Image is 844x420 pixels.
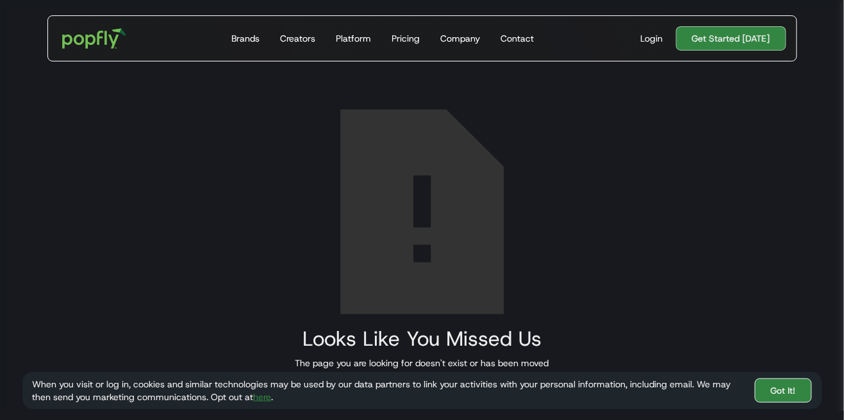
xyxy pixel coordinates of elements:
[336,32,371,45] div: Platform
[53,19,136,58] a: home
[386,16,425,61] a: Pricing
[440,32,480,45] div: Company
[331,16,376,61] a: Platform
[226,16,265,61] a: Brands
[501,32,534,45] div: Contact
[435,16,485,61] a: Company
[641,32,663,45] div: Login
[755,378,812,403] a: Got It!
[254,391,272,403] a: here
[392,32,420,45] div: Pricing
[295,327,549,350] h2: Looks Like You Missed Us
[231,32,260,45] div: Brands
[33,378,745,403] div: When you visit or log in, cookies and similar technologies may be used by our data partners to li...
[295,357,549,369] div: The page you are looking for doesn't exist or has been moved
[676,26,786,51] a: Get Started [DATE]
[495,16,539,61] a: Contact
[275,16,320,61] a: Creators
[280,32,315,45] div: Creators
[636,32,668,45] a: Login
